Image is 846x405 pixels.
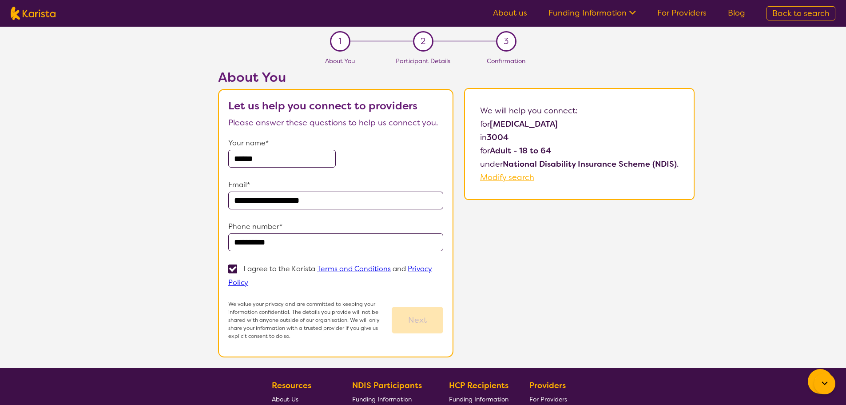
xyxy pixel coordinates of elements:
b: Providers [529,380,566,391]
a: About us [493,8,527,18]
span: 2 [421,35,425,48]
span: Funding Information [352,395,412,403]
button: Channel Menu [808,369,833,394]
a: Terms and Conditions [317,264,391,273]
span: 1 [338,35,342,48]
b: Resources [272,380,311,391]
span: Confirmation [487,57,525,65]
p: We value your privacy and are committed to keeping your information confidential. The details you... [228,300,392,340]
span: Back to search [772,8,830,19]
span: For Providers [529,395,567,403]
img: Karista logo [11,7,56,20]
b: Let us help you connect to providers [228,99,417,113]
span: About You [325,57,355,65]
span: Funding Information [449,395,508,403]
p: We will help you connect: [480,104,679,117]
p: Your name* [228,136,443,150]
p: Phone number* [228,220,443,233]
b: [MEDICAL_DATA] [490,119,558,129]
p: for [480,117,679,131]
a: Modify search [480,172,534,183]
p: Email* [228,178,443,192]
p: under . [480,157,679,171]
b: 3004 [487,132,508,143]
span: 3 [504,35,508,48]
a: For Providers [657,8,707,18]
span: About Us [272,395,298,403]
a: Funding Information [548,8,636,18]
p: I agree to the Karista and [228,264,432,287]
a: Back to search [767,6,835,20]
span: Participant Details [396,57,450,65]
p: for [480,144,679,157]
p: Please answer these questions to help us connect you. [228,116,443,129]
h2: About You [218,69,453,85]
b: National Disability Insurance Scheme (NDIS) [503,159,677,169]
b: NDIS Participants [352,380,422,391]
b: Adult - 18 to 64 [490,145,551,156]
p: in [480,131,679,144]
a: Blog [728,8,745,18]
b: HCP Recipients [449,380,508,391]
